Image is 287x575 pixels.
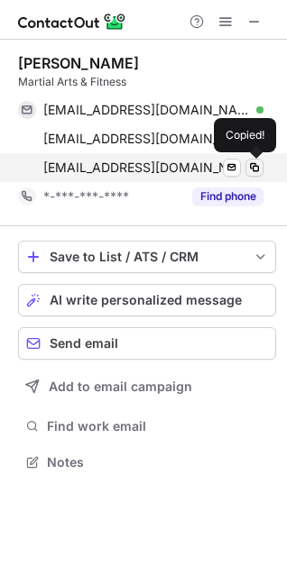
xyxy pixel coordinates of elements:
[18,54,139,72] div: [PERSON_NAME]
[18,74,276,90] div: Martial Arts & Fitness
[192,187,264,205] button: Reveal Button
[47,418,269,434] span: Find work email
[50,293,242,307] span: AI write personalized message
[18,11,126,32] img: ContactOut v5.3.10
[47,454,269,470] span: Notes
[50,336,118,351] span: Send email
[43,102,250,118] span: [EMAIL_ADDRESS][DOMAIN_NAME]
[49,379,192,394] span: Add to email campaign
[18,414,276,439] button: Find work email
[50,250,245,264] div: Save to List / ATS / CRM
[18,327,276,360] button: Send email
[18,370,276,403] button: Add to email campaign
[43,160,244,176] span: [EMAIL_ADDRESS][DOMAIN_NAME]
[18,284,276,316] button: AI write personalized message
[18,241,276,273] button: save-profile-one-click
[18,450,276,475] button: Notes
[43,131,250,147] span: [EMAIL_ADDRESS][DOMAIN_NAME]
